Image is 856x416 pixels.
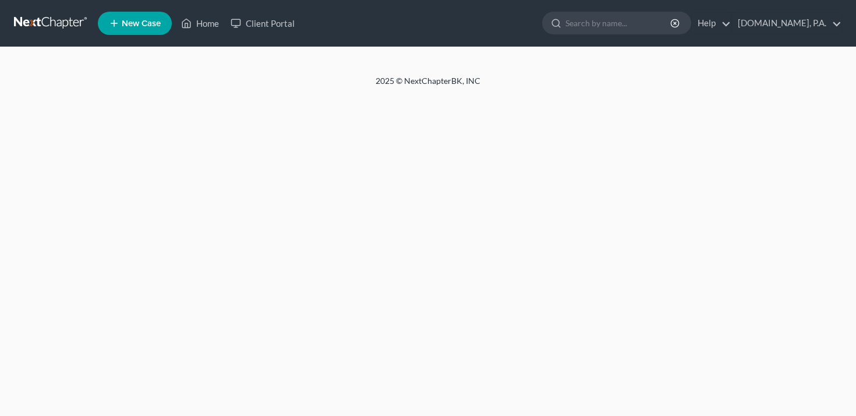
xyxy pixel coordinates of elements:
a: Client Portal [225,13,300,34]
a: Home [175,13,225,34]
input: Search by name... [565,12,672,34]
span: New Case [122,19,161,28]
a: Help [692,13,731,34]
a: [DOMAIN_NAME], P.A. [732,13,841,34]
div: 2025 © NextChapterBK, INC [96,75,760,96]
